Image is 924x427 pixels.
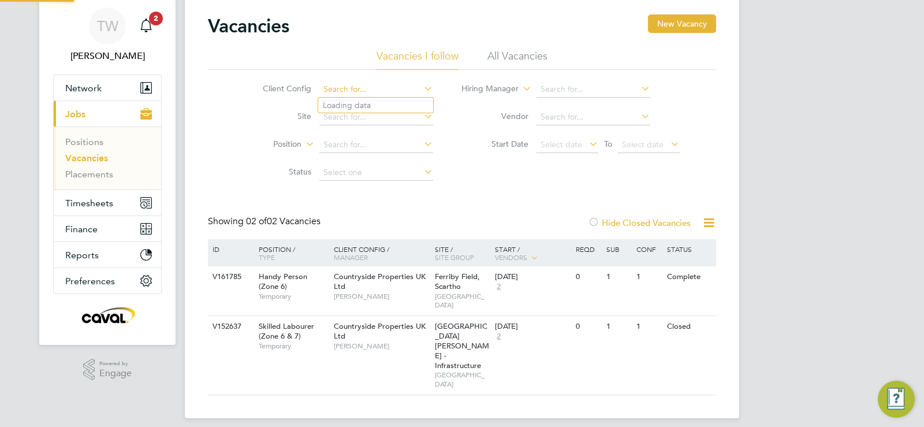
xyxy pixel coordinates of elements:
[334,292,429,301] span: [PERSON_NAME]
[250,239,331,267] div: Position /
[65,250,99,261] span: Reports
[331,239,432,267] div: Client Config /
[54,242,161,268] button: Reports
[664,266,714,288] div: Complete
[246,216,267,227] span: 02 of
[435,272,480,291] span: Ferriby Field, Scartho
[319,137,433,153] input: Search for...
[65,276,115,287] span: Preferences
[435,321,489,370] span: [GEOGRAPHIC_DATA][PERSON_NAME] - Infrastructure
[65,153,108,164] a: Vacancies
[318,98,433,113] li: Loading data
[536,81,650,98] input: Search for...
[53,306,162,324] a: Go to home page
[97,18,118,34] span: TW
[245,166,311,177] label: Status
[149,12,163,25] span: 2
[53,49,162,63] span: Tim Wells
[603,239,634,259] div: Sub
[495,253,527,262] span: Vendors
[634,239,664,259] div: Conf
[208,216,323,228] div: Showing
[432,239,493,267] div: Site /
[210,316,250,337] div: V152637
[246,216,321,227] span: 02 Vacancies
[573,239,603,259] div: Reqd
[495,272,570,282] div: [DATE]
[634,316,664,337] div: 1
[319,109,433,125] input: Search for...
[259,321,314,341] span: Skilled Labourer (Zone 6 & 7)
[462,139,528,149] label: Start Date
[334,272,426,291] span: Countryside Properties UK Ltd
[334,253,368,262] span: Manager
[495,332,502,341] span: 2
[603,316,634,337] div: 1
[334,341,429,351] span: [PERSON_NAME]
[65,198,113,209] span: Timesheets
[65,109,85,120] span: Jobs
[664,239,714,259] div: Status
[208,14,289,38] h2: Vacancies
[245,111,311,121] label: Site
[536,109,650,125] input: Search for...
[573,316,603,337] div: 0
[210,239,250,259] div: ID
[634,266,664,288] div: 1
[259,272,307,291] span: Handy Person (Zone 6)
[648,14,716,33] button: New Vacancy
[541,139,582,150] span: Select date
[79,306,136,324] img: caval-logo-retina.png
[83,359,132,381] a: Powered byEngage
[54,101,161,127] button: Jobs
[259,341,328,351] span: Temporary
[495,322,570,332] div: [DATE]
[334,321,426,341] span: Countryside Properties UK Ltd
[259,253,275,262] span: Type
[65,83,102,94] span: Network
[259,292,328,301] span: Temporary
[245,83,311,94] label: Client Config
[573,266,603,288] div: 0
[54,190,161,216] button: Timesheets
[99,359,132,369] span: Powered by
[487,49,547,70] li: All Vacancies
[435,292,490,310] span: [GEOGRAPHIC_DATA]
[601,136,616,151] span: To
[588,217,691,228] label: Hide Closed Vacancies
[65,136,103,147] a: Positions
[319,81,433,98] input: Search for...
[462,111,528,121] label: Vendor
[210,266,250,288] div: V161785
[135,8,158,44] a: 2
[53,8,162,63] a: TW[PERSON_NAME]
[65,169,113,180] a: Placements
[492,239,573,268] div: Start /
[54,216,161,242] button: Finance
[65,224,98,235] span: Finance
[54,75,161,101] button: Network
[377,49,459,70] li: Vacancies I follow
[54,268,161,294] button: Preferences
[54,127,161,190] div: Jobs
[878,381,915,418] button: Engage Resource Center
[622,139,664,150] span: Select date
[495,282,502,292] span: 2
[319,165,433,181] input: Select one
[435,370,490,388] span: [GEOGRAPHIC_DATA]
[452,83,519,95] label: Hiring Manager
[664,316,714,337] div: Closed
[435,253,474,262] span: Site Group
[99,369,132,378] span: Engage
[235,139,301,150] label: Position
[603,266,634,288] div: 1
